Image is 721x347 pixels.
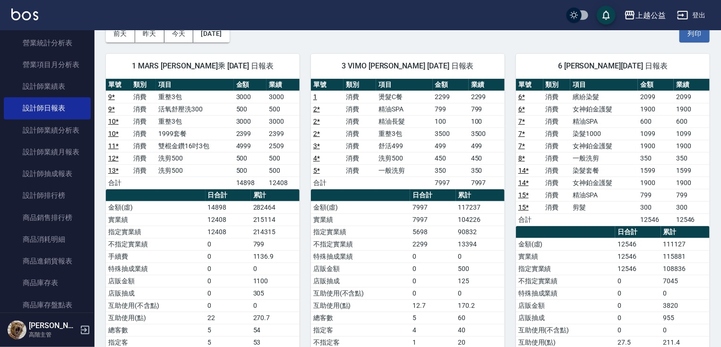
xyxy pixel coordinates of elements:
a: 設計師日報表 [4,97,91,119]
td: 0 [615,299,661,312]
td: 0 [410,287,455,299]
td: 125 [456,275,505,287]
td: 合計 [106,177,131,189]
td: 消費 [343,164,376,177]
img: Person [8,321,26,339]
td: 精油SPA [570,115,638,127]
td: 一般洗剪 [376,164,433,177]
table: a dense table [311,79,505,189]
td: 12408 [206,226,251,238]
td: 指定客 [311,324,411,336]
td: 店販抽成 [311,275,411,287]
td: 1099 [638,127,674,140]
td: 消費 [543,103,571,115]
td: 5 [410,312,455,324]
td: 111127 [661,238,710,250]
td: 7997 [410,213,455,226]
a: 商品庫存表 [4,272,91,294]
a: 設計師業績分析表 [4,119,91,141]
button: [DATE] [193,25,229,42]
td: 12546 [615,262,661,275]
td: 消費 [543,201,571,213]
th: 項目 [376,79,433,91]
td: 0 [410,275,455,287]
th: 業績 [469,79,505,91]
td: 消費 [343,140,376,152]
td: 500 [234,152,267,164]
td: 12546 [615,238,661,250]
td: 0 [661,287,710,299]
th: 項目 [156,79,234,91]
td: 1599 [674,164,710,177]
td: 0 [615,324,661,336]
td: 0 [206,287,251,299]
td: 1599 [638,164,674,177]
td: 消費 [131,140,156,152]
td: 350 [433,164,469,177]
td: 消費 [131,91,156,103]
td: 0 [410,262,455,275]
button: 上越公益 [620,6,669,25]
th: 類別 [131,79,156,91]
td: 170.2 [456,299,505,312]
td: 7997 [410,201,455,213]
td: 店販抽成 [106,287,206,299]
td: 3000 [266,91,300,103]
a: 商品進銷貨報表 [4,250,91,272]
td: 215114 [251,213,300,226]
td: 100 [433,115,469,127]
td: 1999套餐 [156,127,234,140]
td: 互助使用(不含點) [311,287,411,299]
td: 特殊抽成業績 [106,262,206,275]
td: 0 [206,262,251,275]
td: 2299 [410,238,455,250]
td: 600 [638,115,674,127]
td: 手續費 [106,250,206,262]
th: 累計 [456,189,505,202]
td: 消費 [131,152,156,164]
td: 12546 [638,213,674,226]
td: 500 [456,262,505,275]
td: 互助使用(不含點) [516,324,616,336]
td: 繽紛染髮 [570,91,638,103]
td: 500 [234,164,267,177]
td: 500 [266,152,300,164]
td: 799 [674,189,710,201]
td: 指定實業績 [311,226,411,238]
a: 設計師業績月報表 [4,141,91,163]
td: 特殊抽成業績 [516,287,616,299]
a: 商品銷售排行榜 [4,207,91,229]
td: 一般洗剪 [570,152,638,164]
td: 0 [410,250,455,262]
a: 設計師排行榜 [4,185,91,206]
td: 0 [206,275,251,287]
button: 登出 [673,7,710,24]
td: 1900 [674,140,710,152]
td: 消費 [343,127,376,140]
th: 類別 [543,79,571,91]
th: 單號 [311,79,343,91]
a: 商品消耗明細 [4,229,91,250]
td: 12408 [266,177,300,189]
td: 0 [456,250,505,262]
td: 2509 [266,140,300,152]
td: 消費 [343,115,376,127]
td: 350 [638,152,674,164]
td: 3000 [266,115,300,127]
td: 活氧舒壓洗300 [156,103,234,115]
td: 499 [469,140,505,152]
td: 0 [661,324,710,336]
td: 500 [266,164,300,177]
td: 洗剪500 [156,152,234,164]
td: 消費 [543,91,571,103]
td: 0 [456,287,505,299]
td: 350 [469,164,505,177]
td: 12546 [615,250,661,262]
a: 設計師業績表 [4,76,91,97]
td: 0 [206,238,251,250]
td: 300 [674,201,710,213]
td: 12.7 [410,299,455,312]
td: 實業績 [311,213,411,226]
td: 7045 [661,275,710,287]
td: 3500 [469,127,505,140]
